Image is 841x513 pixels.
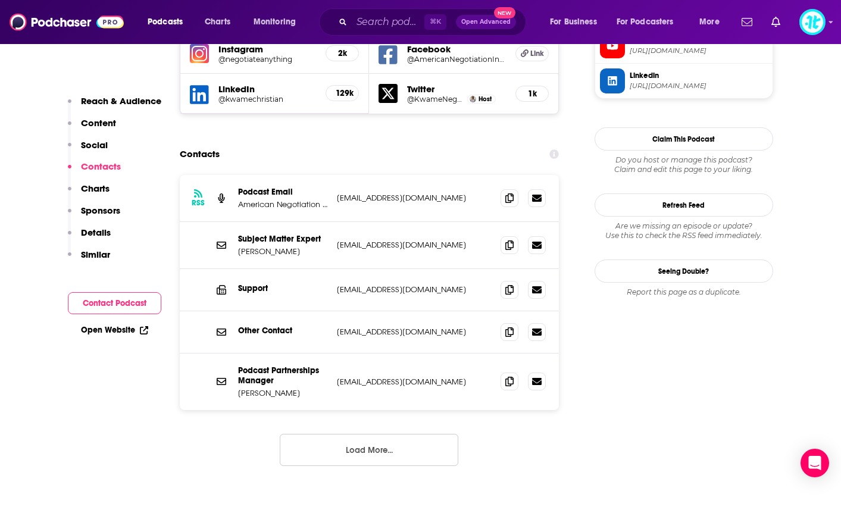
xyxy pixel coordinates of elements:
[595,259,773,283] a: Seeing Double?
[81,117,116,129] p: Content
[148,14,183,30] span: Podcasts
[456,15,516,29] button: Open AdvancedNew
[530,49,544,58] span: Link
[550,14,597,30] span: For Business
[337,193,492,203] p: [EMAIL_ADDRESS][DOMAIN_NAME]
[238,326,327,336] p: Other Contact
[407,83,506,95] h5: Twitter
[68,95,161,117] button: Reach & Audience
[218,55,317,64] a: @negotiateanything
[81,139,108,151] p: Social
[238,365,327,386] p: Podcast Partnerships Manager
[10,11,124,33] img: Podchaser - Follow, Share and Rate Podcasts
[479,95,492,103] span: Host
[799,9,826,35] button: Show profile menu
[81,161,121,172] p: Contacts
[238,234,327,244] p: Subject Matter Expert
[139,12,198,32] button: open menu
[192,198,205,208] h3: RSS
[337,327,492,337] p: [EMAIL_ADDRESS][DOMAIN_NAME]
[205,14,230,30] span: Charts
[218,83,317,95] h5: LinkedIn
[68,292,161,314] button: Contact Podcast
[190,44,209,63] img: iconImage
[424,14,446,30] span: ⌘ K
[799,9,826,35] span: Logged in as ImpactTheory
[337,377,492,387] p: [EMAIL_ADDRESS][DOMAIN_NAME]
[238,246,327,256] p: [PERSON_NAME]
[180,143,220,165] h2: Contacts
[630,82,768,90] span: https://www.linkedin.com/in/kwamechristian
[407,95,464,104] a: @KwameNegotiates
[68,183,110,205] button: Charts
[336,88,349,98] h5: 129k
[68,249,110,271] button: Similar
[238,283,327,293] p: Support
[337,284,492,295] p: [EMAIL_ADDRESS][DOMAIN_NAME]
[526,89,539,99] h5: 1k
[595,287,773,297] div: Report this page as a duplicate.
[81,205,120,216] p: Sponsors
[245,12,311,32] button: open menu
[691,12,734,32] button: open menu
[68,117,116,139] button: Content
[630,70,768,81] span: Linkedin
[68,205,120,227] button: Sponsors
[595,193,773,217] button: Refresh Feed
[280,434,458,466] button: Load More...
[737,12,757,32] a: Show notifications dropdown
[542,12,612,32] button: open menu
[630,46,768,55] span: https://www.youtube.com/@TheKwameChristian
[68,227,111,249] button: Details
[81,227,111,238] p: Details
[68,139,108,161] button: Social
[515,46,549,61] a: Link
[407,55,506,64] a: @AmericanNegotiationInstitute
[352,12,424,32] input: Search podcasts, credits, & more...
[595,155,773,165] span: Do you host or manage this podcast?
[330,8,537,36] div: Search podcasts, credits, & more...
[801,449,829,477] div: Open Intercom Messenger
[81,249,110,260] p: Similar
[767,12,785,32] a: Show notifications dropdown
[197,12,237,32] a: Charts
[600,33,768,58] a: YouTube[URL][DOMAIN_NAME]
[600,68,768,93] a: Linkedin[URL][DOMAIN_NAME]
[799,9,826,35] img: User Profile
[238,199,327,209] p: American Negotiation Institute
[609,12,691,32] button: open menu
[336,48,349,58] h5: 2k
[595,221,773,240] div: Are we missing an episode or update? Use this to check the RSS feed immediately.
[470,96,476,102] img: Kwame Christian
[407,43,506,55] h5: Facebook
[238,187,327,197] p: Podcast Email
[238,388,327,398] p: [PERSON_NAME]
[68,161,121,183] button: Contacts
[595,127,773,151] button: Claim This Podcast
[337,240,492,250] p: [EMAIL_ADDRESS][DOMAIN_NAME]
[81,183,110,194] p: Charts
[617,14,674,30] span: For Podcasters
[81,325,148,335] a: Open Website
[461,19,511,25] span: Open Advanced
[81,95,161,107] p: Reach & Audience
[494,7,515,18] span: New
[254,14,296,30] span: Monitoring
[218,43,317,55] h5: Instagram
[595,155,773,174] div: Claim and edit this page to your liking.
[699,14,720,30] span: More
[218,95,317,104] a: @kwamechristian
